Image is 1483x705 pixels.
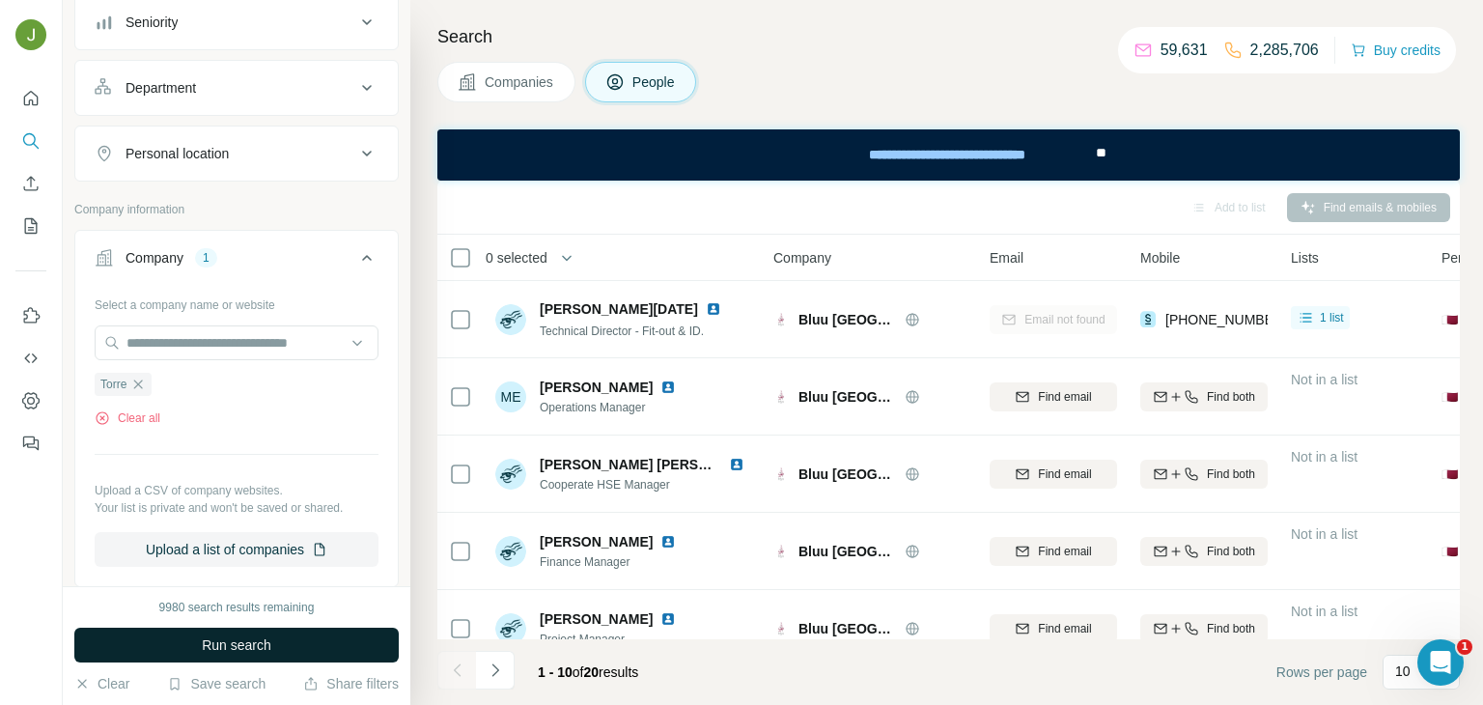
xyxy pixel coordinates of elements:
h4: Search [437,23,1460,50]
span: Company [773,248,831,268]
img: Logo of Bluu Qatar [773,312,789,327]
span: 🇶🇦 [1441,387,1458,407]
img: Logo of Bluu Qatar [773,544,789,559]
button: My lists [15,209,46,243]
span: [PERSON_NAME] [PERSON_NAME] Certified Safety Manager [540,457,933,472]
span: Find email [1038,388,1091,406]
span: Technical Director - Fit-out & ID. [540,324,704,338]
span: Project Manager [540,631,684,648]
span: 🇶🇦 [1441,465,1458,484]
button: Save search [167,674,266,693]
span: Find email [1038,543,1091,560]
button: Find email [990,614,1117,643]
button: Enrich CSV [15,166,46,201]
span: [PERSON_NAME] [540,532,653,551]
span: Operations Manager [540,399,684,416]
div: 1 [195,249,217,267]
span: [PERSON_NAME] [540,609,653,629]
div: Company [126,248,183,268]
button: Quick start [15,81,46,116]
p: Upload a CSV of company websites. [95,482,378,499]
span: Not in a list [1291,526,1357,542]
iframe: Banner [437,129,1460,181]
button: Clear all [95,409,160,427]
button: Find email [990,460,1117,489]
button: Dashboard [15,383,46,418]
span: of [573,664,584,680]
img: LinkedIn logo [660,611,676,627]
span: [PERSON_NAME] [540,378,653,397]
span: Torre [100,376,126,393]
button: Find both [1140,382,1268,411]
img: LinkedIn logo [660,534,676,550]
span: 🇶🇦 [1441,542,1458,561]
img: Logo of Bluu Qatar [773,621,789,636]
img: provider surfe logo [1140,310,1156,329]
img: Avatar [495,459,526,490]
button: Find email [990,537,1117,566]
img: Logo of Bluu Qatar [773,466,789,482]
span: 🇶🇦 [1441,310,1458,329]
div: 9980 search results remaining [159,599,315,616]
span: Not in a list [1291,604,1357,619]
button: Personal location [75,130,398,177]
p: 59,631 [1161,39,1208,62]
span: results [538,664,638,680]
img: LinkedIn logo [660,380,676,395]
span: Find email [1038,465,1091,483]
span: Companies [485,72,555,92]
span: Not in a list [1291,372,1357,387]
p: Company information [74,201,399,218]
span: Find email [1038,620,1091,637]
div: Personal location [126,144,229,163]
div: Department [126,78,196,98]
p: 10 [1395,662,1411,681]
span: [PHONE_NUMBER] [1165,312,1287,327]
button: Find both [1140,460,1268,489]
img: Avatar [495,536,526,567]
span: Bluu [GEOGRAPHIC_DATA] [798,310,895,329]
button: Find both [1140,614,1268,643]
span: Mobile [1140,248,1180,268]
button: Find both [1140,537,1268,566]
iframe: Intercom live chat [1417,639,1464,686]
span: Bluu [GEOGRAPHIC_DATA] [798,542,895,561]
button: Use Surfe API [15,341,46,376]
button: Upload a list of companies [95,532,378,567]
span: Bluu [GEOGRAPHIC_DATA] [798,387,895,407]
img: Logo of Bluu Qatar [773,389,789,405]
img: Avatar [495,613,526,644]
button: Feedback [15,426,46,461]
span: Find both [1207,465,1255,483]
button: Buy credits [1351,37,1441,64]
span: Run search [202,635,271,655]
span: Not in a list [1291,449,1357,465]
img: LinkedIn logo [729,457,744,472]
button: Navigate to next page [476,651,515,690]
span: Email [990,248,1023,268]
button: Share filters [303,674,399,693]
span: Find both [1207,388,1255,406]
img: LinkedIn logo [706,301,721,317]
span: Finance Manager [540,553,684,571]
span: 1 [1457,639,1472,655]
div: Seniority [126,13,178,32]
span: [PERSON_NAME][DATE] [540,299,698,319]
span: 0 selected [486,248,547,268]
span: Find both [1207,620,1255,637]
button: Run search [74,628,399,663]
span: 1 list [1320,309,1344,326]
div: Select a company name or website [95,289,378,314]
img: Avatar [495,304,526,335]
span: 20 [584,664,600,680]
span: Rows per page [1276,663,1367,682]
div: ME [495,381,526,412]
span: Lists [1291,248,1319,268]
span: Find both [1207,543,1255,560]
p: 2,285,706 [1250,39,1319,62]
button: Clear [74,674,129,693]
button: Find email [990,382,1117,411]
p: Your list is private and won't be saved or shared. [95,499,378,517]
button: Company1 [75,235,398,289]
